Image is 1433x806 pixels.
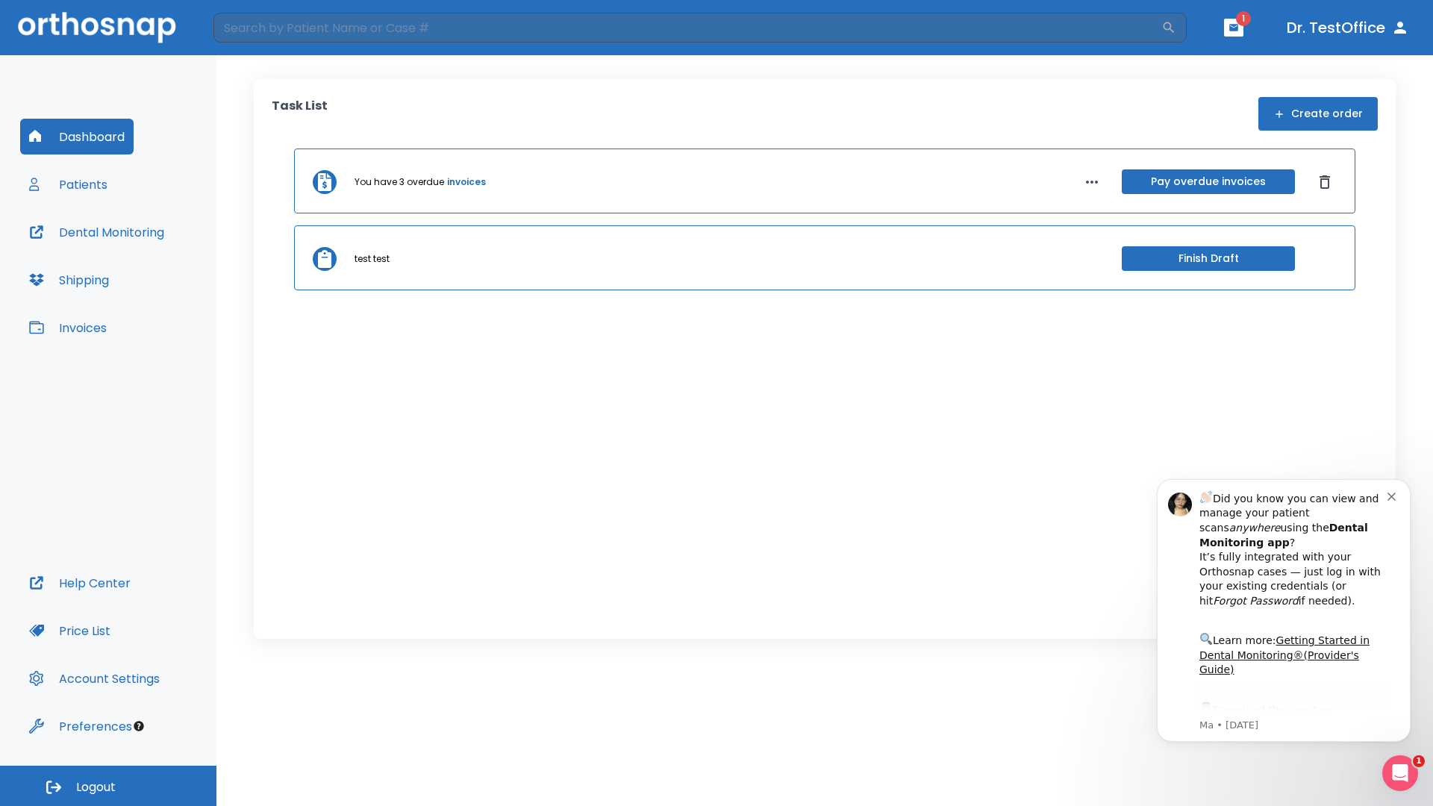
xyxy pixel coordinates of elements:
[1413,755,1425,767] span: 1
[20,613,119,649] button: Price List
[132,719,146,733] div: Tooltip anchor
[65,238,198,265] a: App Store
[20,214,173,250] button: Dental Monitoring
[65,234,253,310] div: Download the app: | ​ Let us know if you need help getting started!
[76,779,116,796] span: Logout
[18,12,176,43] img: Orthosnap
[1382,755,1418,791] iframe: Intercom live chat
[1258,97,1378,131] button: Create order
[20,166,116,202] button: Patients
[20,262,118,298] button: Shipping
[1134,466,1433,751] iframe: Intercom notifications message
[447,175,486,189] a: invoices
[1236,11,1251,26] span: 1
[1122,169,1295,194] button: Pay overdue invoices
[213,13,1161,43] input: Search by Patient Name or Case #
[1313,170,1337,194] button: Dismiss
[272,97,328,131] p: Task List
[20,310,116,346] button: Invoices
[355,175,444,189] p: You have 3 overdue
[355,252,390,266] p: test test
[20,708,141,744] button: Preferences
[20,565,140,601] button: Help Center
[253,23,265,35] button: Dismiss notification
[20,119,134,154] button: Dashboard
[1122,246,1295,271] button: Finish Draft
[65,253,253,266] p: Message from Ma, sent 6w ago
[20,660,169,696] button: Account Settings
[1281,14,1415,41] button: Dr. TestOffice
